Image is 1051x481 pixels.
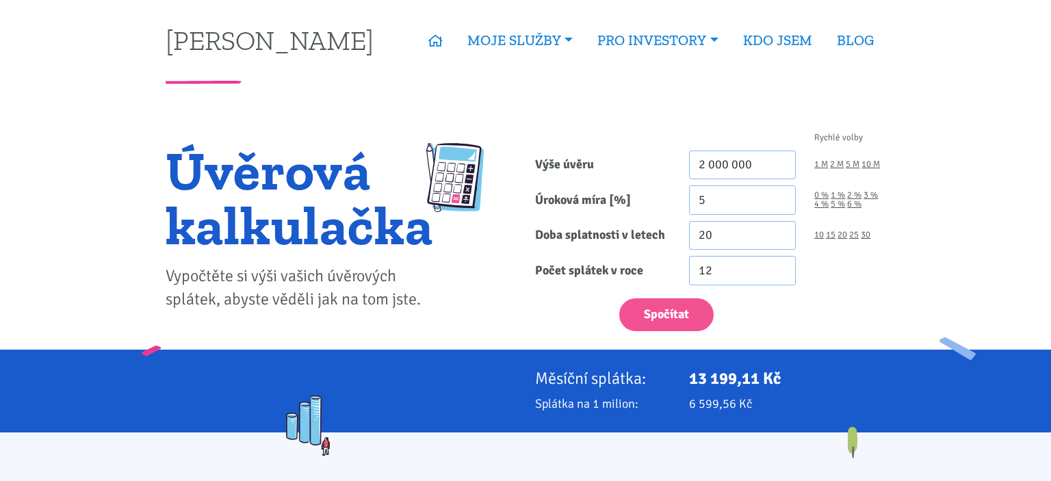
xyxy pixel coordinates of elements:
label: Výše úvěru [525,151,679,180]
p: Měsíční splátka: [535,369,671,388]
a: 4 % [814,200,829,209]
a: 6 % [847,200,861,209]
label: Počet splátek v roce [525,256,679,285]
a: 2 M [830,160,844,169]
p: Vypočtěte si výši vašich úvěrových splátek, abyste věděli jak na tom jste. [166,265,433,311]
label: Úroková míra [%] [525,185,679,215]
a: 10 M [861,160,880,169]
a: 20 [838,231,847,239]
a: KDO JSEM [731,25,825,56]
span: Rychlé volby [814,133,863,142]
a: MOJE SLUŽBY [455,25,585,56]
a: [PERSON_NAME] [166,27,374,53]
a: 2 % [847,191,861,200]
a: PRO INVESTORY [585,25,730,56]
p: 13 199,11 Kč [689,369,886,388]
a: 25 [849,231,859,239]
a: 1 M [814,160,828,169]
a: 10 [814,231,824,239]
a: BLOG [825,25,886,56]
a: 5 M [846,160,859,169]
h1: Úvěrová kalkulačka [166,143,433,252]
a: 3 % [864,191,878,200]
a: 15 [826,231,835,239]
button: Spočítat [619,298,714,332]
a: 1 % [831,191,845,200]
p: 6 599,56 Kč [689,394,886,413]
p: Splátka na 1 milion: [535,394,671,413]
a: 0 % [814,191,829,200]
label: Doba splatnosti v letech [525,221,679,250]
a: 30 [861,231,870,239]
a: 5 % [831,200,845,209]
